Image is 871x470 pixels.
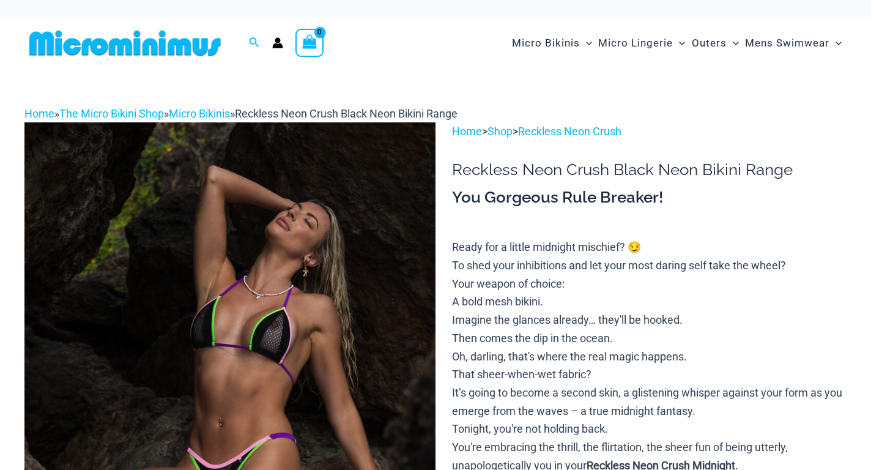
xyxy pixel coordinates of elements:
span: Mens Swimwear [745,28,829,59]
img: MM SHOP LOGO FLAT [24,29,226,57]
a: Home [24,107,54,120]
span: Micro Bikinis [512,28,580,59]
a: Account icon link [272,37,283,48]
span: Menu Toggle [829,28,842,59]
h3: You Gorgeous Rule Breaker! [452,187,847,208]
a: Reckless Neon Crush [518,125,621,138]
p: > > [452,122,847,141]
a: Mens SwimwearMenu ToggleMenu Toggle [742,24,845,62]
span: Outers [692,28,727,59]
span: Micro Lingerie [598,28,673,59]
span: Reckless Neon Crush Black Neon Bikini Range [235,107,458,120]
a: Shop [487,125,513,138]
span: Menu Toggle [727,28,739,59]
span: » » » [24,107,458,120]
a: OutersMenu ToggleMenu Toggle [689,24,742,62]
a: Search icon link [249,35,260,51]
a: Micro BikinisMenu ToggleMenu Toggle [509,24,595,62]
a: The Micro Bikini Shop [59,107,164,120]
a: View Shopping Cart, empty [295,29,324,57]
span: Menu Toggle [673,28,685,59]
h1: Reckless Neon Crush Black Neon Bikini Range [452,160,847,179]
a: Home [452,125,482,138]
nav: Site Navigation [507,23,847,64]
a: Micro Bikinis [169,107,230,120]
a: Micro LingerieMenu ToggleMenu Toggle [595,24,688,62]
span: Menu Toggle [580,28,592,59]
